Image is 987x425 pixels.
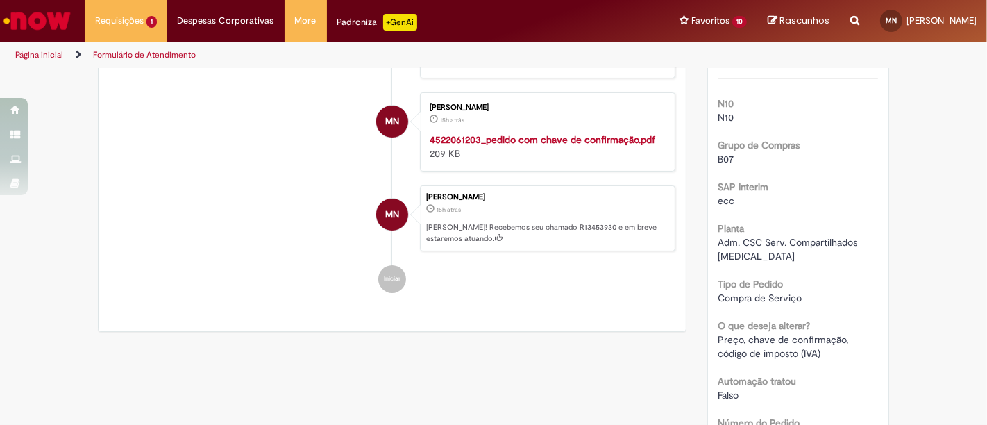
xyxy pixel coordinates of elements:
[718,139,800,151] b: Grupo de Compras
[718,97,734,110] b: N10
[385,105,399,138] span: MN
[718,333,852,360] span: Preço, chave de confirmação, código de imposto (IVA)
[109,185,675,252] li: Mauro Machado Neto
[1,7,73,35] img: ServiceNow
[430,133,661,160] div: 209 KB
[437,206,461,214] span: 15h atrás
[718,278,784,290] b: Tipo de Pedido
[718,153,734,165] span: B07
[886,16,897,25] span: MN
[295,14,317,28] span: More
[430,103,661,112] div: [PERSON_NAME]
[337,14,417,31] div: Padroniza
[385,198,399,231] span: MN
[732,16,747,28] span: 10
[718,389,739,401] span: Falso
[93,49,196,60] a: Formulário de Atendimento
[718,111,734,124] span: N10
[376,106,408,137] div: Mauro Machado Neto
[779,14,829,27] span: Rascunhos
[440,116,464,124] span: 15h atrás
[718,181,769,193] b: SAP Interim
[906,15,977,26] span: [PERSON_NAME]
[718,375,797,387] b: Automação tratou
[437,206,461,214] time: 27/08/2025 17:27:28
[426,222,668,244] p: [PERSON_NAME]! Recebemos seu chamado R13453930 e em breve estaremos atuando.
[426,193,668,201] div: [PERSON_NAME]
[718,319,811,332] b: O que deseja alterar?
[718,222,745,235] b: Planta
[768,15,829,28] a: Rascunhos
[430,133,655,146] a: 4522061203_pedido com chave de confirmação.pdf
[376,199,408,231] div: Mauro Machado Neto
[146,16,157,28] span: 1
[691,14,729,28] span: Favoritos
[178,14,274,28] span: Despesas Corporativas
[15,49,63,60] a: Página inicial
[440,116,464,124] time: 27/08/2025 17:22:53
[718,292,802,304] span: Compra de Serviço
[383,14,417,31] p: +GenAi
[718,194,735,207] span: ecc
[10,42,648,68] ul: Trilhas de página
[95,14,144,28] span: Requisições
[718,236,861,262] span: Adm. CSC Serv. Compartilhados [MEDICAL_DATA]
